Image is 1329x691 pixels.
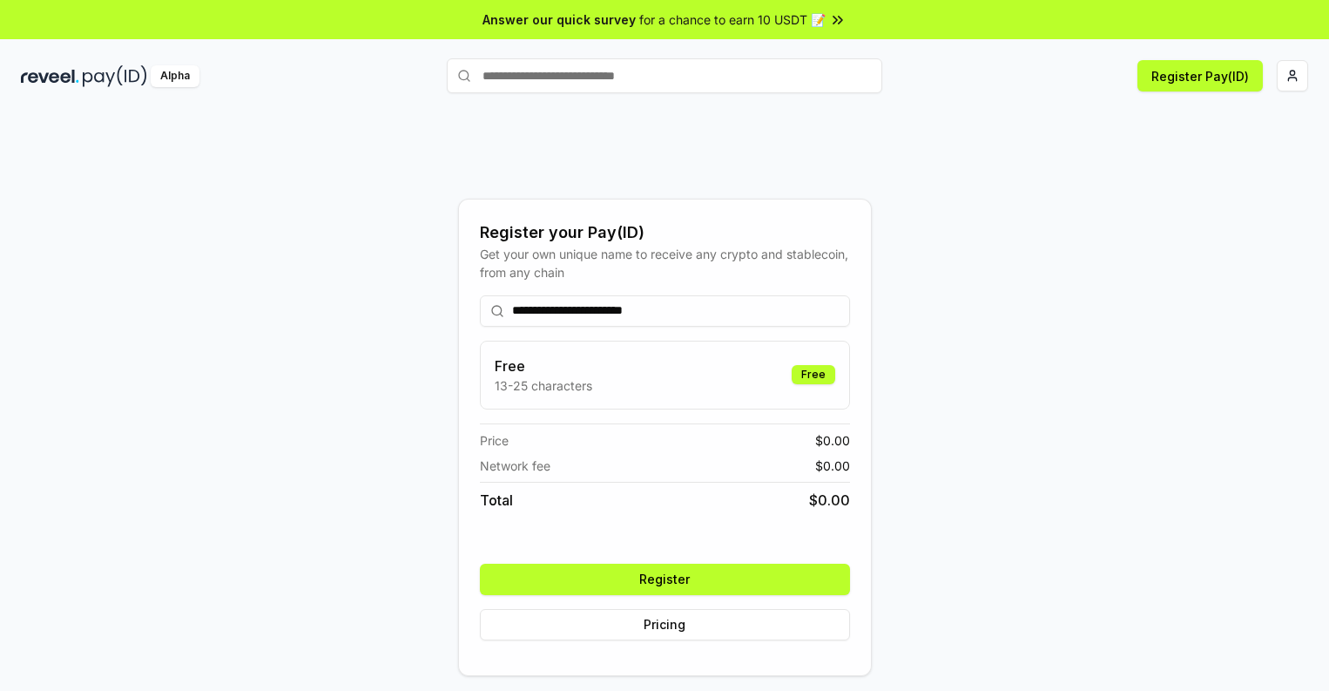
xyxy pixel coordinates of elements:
[495,356,592,376] h3: Free
[1137,60,1263,91] button: Register Pay(ID)
[480,490,513,511] span: Total
[639,10,826,29] span: for a chance to earn 10 USDT 📝
[495,376,592,395] p: 13-25 characters
[480,457,550,475] span: Network fee
[482,10,636,29] span: Answer our quick survey
[792,365,835,384] div: Free
[480,220,850,245] div: Register your Pay(ID)
[480,431,509,450] span: Price
[480,564,850,595] button: Register
[809,490,850,511] span: $ 0.00
[21,65,79,87] img: reveel_dark
[815,431,850,450] span: $ 0.00
[83,65,147,87] img: pay_id
[815,457,850,475] span: $ 0.00
[480,245,850,281] div: Get your own unique name to receive any crypto and stablecoin, from any chain
[151,65,199,87] div: Alpha
[480,609,850,640] button: Pricing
